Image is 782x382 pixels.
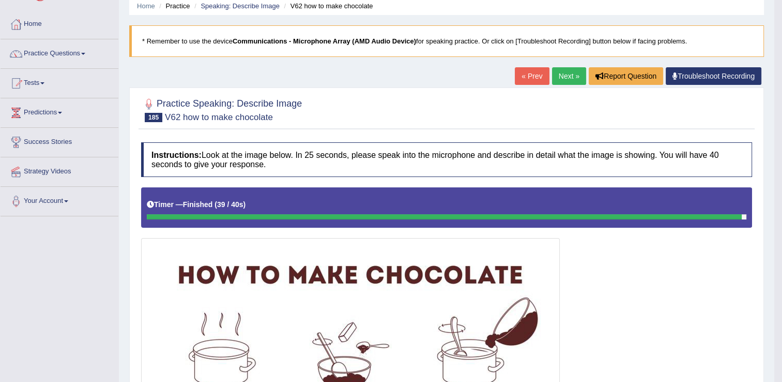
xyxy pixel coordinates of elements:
[183,200,213,209] b: Finished
[1,128,118,154] a: Success Stories
[1,10,118,36] a: Home
[666,67,761,85] a: Troubleshoot Recording
[233,37,416,45] b: Communications - Microphone Array (AMD Audio Device)
[165,112,273,122] small: V62 how to make chocolate
[1,98,118,124] a: Predictions
[589,67,663,85] button: Report Question
[141,142,752,177] h4: Look at the image below. In 25 seconds, please speak into the microphone and describe in detail w...
[552,67,586,85] a: Next »
[147,201,246,209] h5: Timer —
[201,2,279,10] a: Speaking: Describe Image
[1,187,118,213] a: Your Account
[129,25,764,57] blockquote: * Remember to use the device for speaking practice. Or click on [Troubleshoot Recording] button b...
[281,1,373,11] li: V62 how to make chocolate
[1,69,118,95] a: Tests
[1,39,118,65] a: Practice Questions
[243,200,246,209] b: )
[217,200,243,209] b: 39 / 40s
[141,96,302,122] h2: Practice Speaking: Describe Image
[137,2,155,10] a: Home
[515,67,549,85] a: « Prev
[145,113,162,122] span: 185
[151,151,202,159] b: Instructions:
[1,157,118,183] a: Strategy Videos
[157,1,190,11] li: Practice
[214,200,217,209] b: (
